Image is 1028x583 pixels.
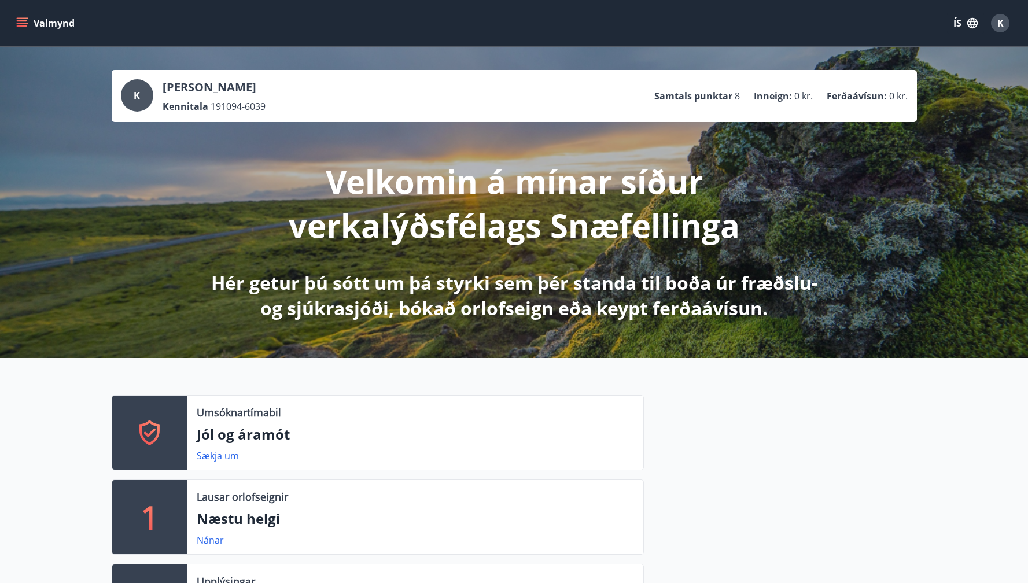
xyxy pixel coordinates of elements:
[209,159,820,247] p: Velkomin á mínar síður verkalýðsfélags Snæfellinga
[197,509,634,529] p: Næstu helgi
[197,449,239,462] a: Sækja um
[211,100,266,113] span: 191094-6039
[997,17,1004,29] span: K
[197,489,288,504] p: Lausar orlofseignir
[827,90,887,102] p: Ferðaávísun :
[134,89,140,102] span: K
[947,13,984,34] button: ÍS
[14,13,79,34] button: menu
[794,90,813,102] span: 0 kr.
[197,534,224,547] a: Nánar
[889,90,908,102] span: 0 kr.
[197,425,634,444] p: Jól og áramót
[197,405,281,420] p: Umsóknartímabil
[141,495,159,539] p: 1
[163,79,266,95] p: [PERSON_NAME]
[735,90,740,102] span: 8
[754,90,792,102] p: Inneign :
[986,9,1014,37] button: K
[654,90,732,102] p: Samtals punktar
[163,100,208,113] p: Kennitala
[209,270,820,321] p: Hér getur þú sótt um þá styrki sem þér standa til boða úr fræðslu- og sjúkrasjóði, bókað orlofsei...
